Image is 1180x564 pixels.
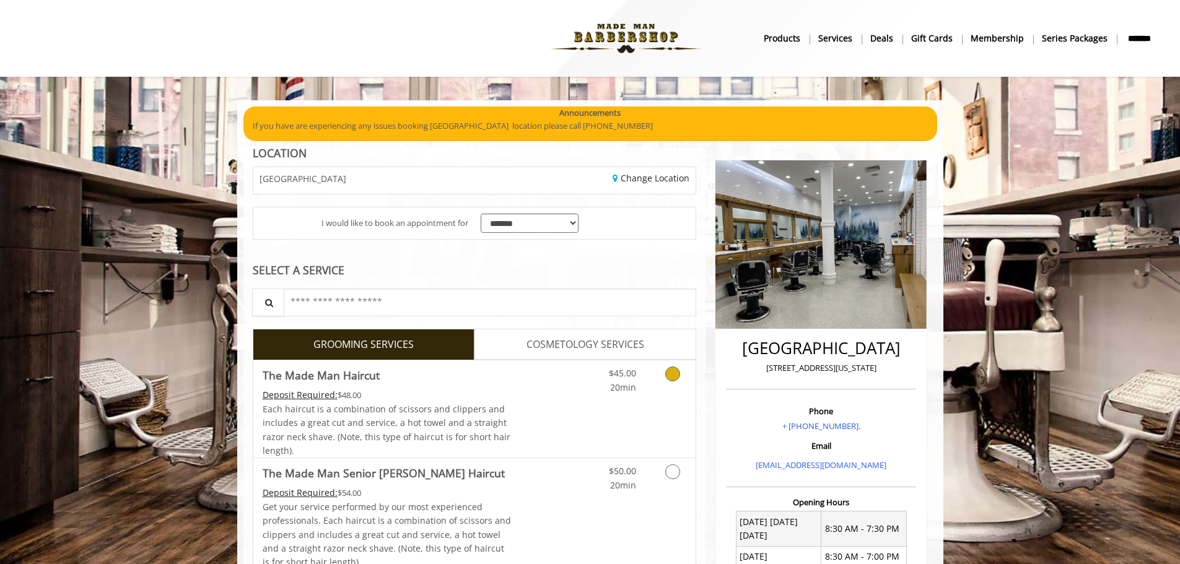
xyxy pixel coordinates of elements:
h3: Opening Hours [726,498,916,506]
a: ServicesServices [810,29,862,47]
b: gift cards [911,32,953,45]
span: This service needs some Advance to be paid before we block your appointment [263,389,338,401]
span: $45.00 [609,367,636,379]
h3: Phone [729,407,913,415]
h2: [GEOGRAPHIC_DATA] [729,339,913,357]
p: [STREET_ADDRESS][US_STATE] [729,362,913,375]
span: 20min [610,479,636,491]
button: Service Search [252,289,284,316]
td: [DATE] [DATE] [DATE] [736,511,821,547]
b: Membership [971,32,1024,45]
div: $54.00 [263,486,512,500]
p: If you have are experiencing any issues booking [GEOGRAPHIC_DATA] location please call [PHONE_NUM... [253,119,928,132]
b: Services [818,32,852,45]
div: SELECT A SERVICE [253,264,697,276]
b: LOCATION [253,145,307,160]
span: This service needs some Advance to be paid before we block your appointment [263,487,338,498]
a: Productsproducts [755,29,810,47]
span: I would like to book an appointment for [321,217,468,230]
a: Change Location [613,172,689,184]
td: 8:30 AM - 7:30 PM [821,511,907,547]
b: The Made Man Senior [PERSON_NAME] Haircut [263,464,505,482]
b: Deals [870,32,893,45]
a: MembershipMembership [962,29,1033,47]
a: DealsDeals [862,29,902,47]
a: [EMAIL_ADDRESS][DOMAIN_NAME] [756,459,886,471]
span: 20min [610,381,636,393]
div: $48.00 [263,388,512,402]
span: Each haircut is a combination of scissors and clippers and includes a great cut and service, a ho... [263,403,510,456]
h3: Email [729,441,913,450]
span: [GEOGRAPHIC_DATA] [260,174,346,183]
a: + [PHONE_NUMBER]. [782,420,860,432]
img: Made Man Barbershop logo [541,4,711,72]
b: Announcements [559,106,621,119]
b: products [764,32,800,45]
a: Gift cardsgift cards [902,29,962,47]
a: Series packagesSeries packages [1033,29,1117,47]
b: The Made Man Haircut [263,367,380,384]
span: $50.00 [609,465,636,477]
span: COSMETOLOGY SERVICES [527,337,644,353]
span: GROOMING SERVICES [313,337,414,353]
b: Series packages [1042,32,1108,45]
